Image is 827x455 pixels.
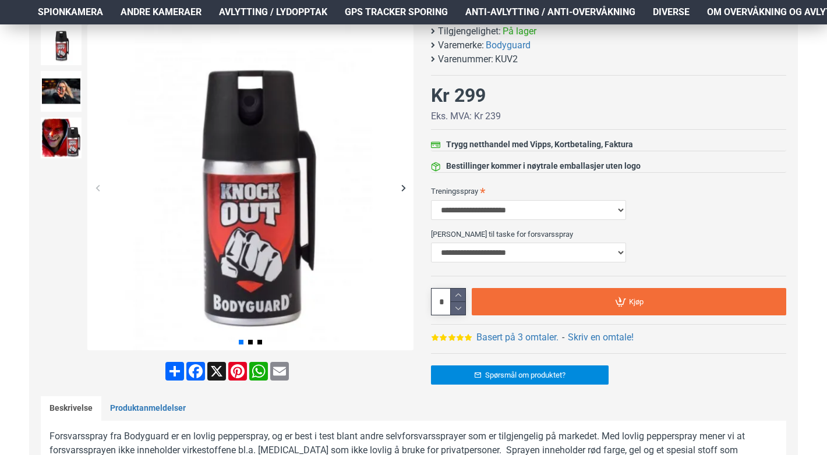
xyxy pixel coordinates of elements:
[269,362,290,381] a: Email
[219,5,327,19] span: Avlytting / Lydopptak
[438,24,501,38] b: Tilgjengelighet:
[227,362,248,381] a: Pinterest
[185,362,206,381] a: Facebook
[476,330,559,344] a: Basert på 3 omtaler.
[568,330,634,344] a: Skriv en omtale!
[121,5,202,19] span: Andre kameraer
[41,24,82,65] img: Forsvarsspray - Lovlig Pepperspray - SpyGadgets.no
[345,5,448,19] span: GPS Tracker Sporing
[629,298,644,305] span: Kjøp
[239,340,243,344] span: Go to slide 1
[248,340,253,344] span: Go to slide 2
[41,396,101,421] a: Beskrivelse
[393,177,413,198] div: Next slide
[87,24,413,350] img: Forsvarsspray - Lovlig Pepperspray - SpyGadgets.no
[431,182,786,200] label: Treningsspray
[438,52,493,66] b: Varenummer:
[446,160,641,172] div: Bestillinger kommer i nøytrale emballasjer uten logo
[503,24,536,38] span: På lager
[257,340,262,344] span: Go to slide 3
[101,396,195,421] a: Produktanmeldelser
[248,362,269,381] a: WhatsApp
[41,118,82,158] img: Forsvarsspray - Lovlig Pepperspray - SpyGadgets.no
[495,52,518,66] span: KUV2
[446,138,633,151] div: Trygg netthandel med Vipps, Kortbetaling, Faktura
[438,38,484,52] b: Varemerke:
[653,5,690,19] span: Diverse
[465,5,635,19] span: Anti-avlytting / Anti-overvåkning
[431,365,609,385] a: Spørsmål om produktet?
[38,5,103,19] span: Spionkamera
[431,81,486,109] div: Kr 299
[562,332,564,343] b: -
[41,71,82,112] img: Forsvarsspray - Lovlig Pepperspray - SpyGadgets.no
[206,362,227,381] a: X
[431,225,786,243] label: [PERSON_NAME] til taske for forsvarsspray
[486,38,531,52] a: Bodyguard
[87,177,108,198] div: Previous slide
[164,362,185,381] a: Share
